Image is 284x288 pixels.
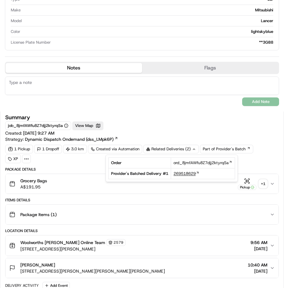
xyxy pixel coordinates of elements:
span: Color [11,29,20,34]
div: XP [5,155,21,163]
div: Mitsubishi [23,7,273,13]
div: + 1 [259,180,267,188]
div: 1 Pickup [5,145,33,153]
span: 2579 [114,240,123,245]
div: Related Deliveries (2) [143,145,199,153]
span: 10:40 AM [248,262,267,268]
div: Items Details [5,198,279,203]
div: Lancer [24,18,273,24]
div: 1 Dropoff [34,145,62,153]
a: Part of Provider's Batch [200,145,253,153]
div: 3.0 km [63,145,87,153]
span: [DATE] [250,246,267,252]
button: [PERSON_NAME][STREET_ADDRESS][PERSON_NAME][PERSON_NAME][PERSON_NAME]10:40 AM[DATE] [6,258,278,278]
button: View Map [72,121,103,130]
span: A$191.95 [20,184,47,190]
button: Pickup [238,178,256,190]
a: ord_8jmfAWfu8Z7djj2ktyrqSa [174,160,232,166]
td: Provider's Batched Delivery # 1 [109,168,171,179]
span: Package Items ( 1 ) [20,211,57,218]
button: Pickup+1 [238,178,267,190]
span: Model [11,18,22,24]
button: Grocery BagsA$191.95Pickup+1 [6,174,278,194]
button: Woolworths [PERSON_NAME] Online Team2579[STREET_ADDRESS][PERSON_NAME]9:56 AM[DATE] [6,235,278,256]
span: [DATE] 9:27 AM [23,130,54,136]
span: [STREET_ADDRESS][PERSON_NAME] [20,246,126,252]
div: Package Details [5,167,279,172]
div: Pickup [238,185,256,190]
span: Grocery Bags [20,178,47,184]
div: Strategy: [5,136,118,142]
div: Delivery Activity [5,283,39,288]
span: License Plate Number [11,40,51,45]
button: job_8jmfAWfu8Z7djj2ktyrqSa [8,123,68,128]
button: Notes [6,63,142,73]
a: Created via Automation [88,145,142,153]
span: [DATE] [248,268,267,274]
span: 269518629 [174,171,196,176]
a: Dynamic Dispatch Ondemand (dss_LMpk6P) [25,136,118,142]
td: Order [109,158,171,168]
span: Dynamic Dispatch Ondemand (dss_LMpk6P) [25,136,114,142]
div: lightskyblue [23,29,273,34]
a: 269518629 [174,171,199,176]
span: [STREET_ADDRESS][PERSON_NAME][PERSON_NAME][PERSON_NAME] [20,268,165,274]
h3: Summary [5,115,30,120]
span: ord_8jmfAWfu8Z7djj2ktyrqSa [174,160,229,166]
button: Package Items (1) [6,205,278,224]
span: [PERSON_NAME] [20,262,55,268]
span: Created: [5,130,54,136]
span: 9:56 AM [250,239,267,246]
div: Location Details [5,228,279,233]
span: Make [11,7,21,13]
span: Woolworths [PERSON_NAME] Online Team [20,239,105,246]
button: Flags [142,63,279,73]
